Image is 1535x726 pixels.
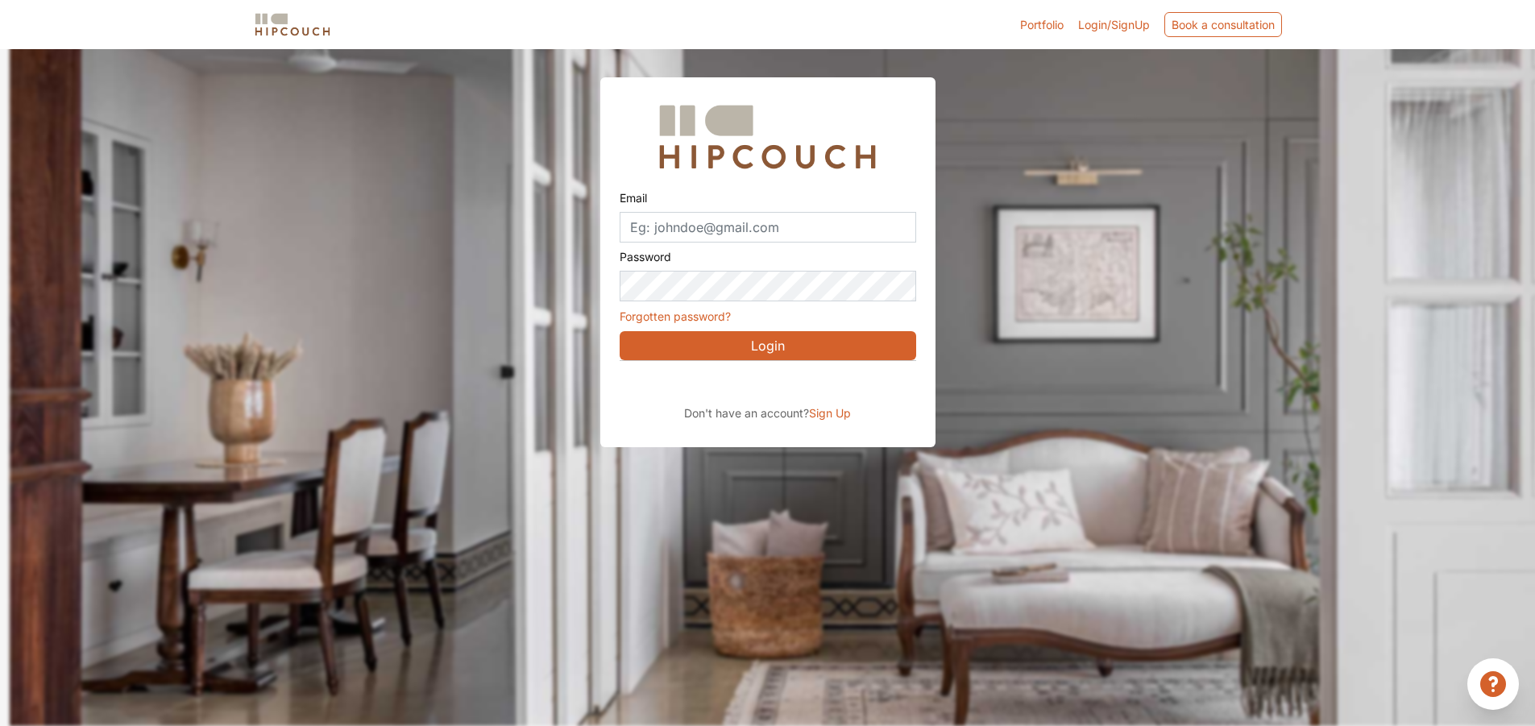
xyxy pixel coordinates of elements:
[620,184,647,212] label: Email
[252,10,333,39] img: logo-horizontal.svg
[252,6,333,43] span: logo-horizontal.svg
[1078,18,1150,31] span: Login/SignUp
[620,212,916,243] input: Eg: johndoe@gmail.com
[1020,16,1064,33] a: Portfolio
[620,243,671,271] label: Password
[809,406,851,420] span: Sign Up
[620,309,731,323] a: Forgotten password?
[620,331,916,360] button: Login
[612,366,923,401] iframe: Sign in with Google Button
[651,97,883,177] img: Hipcouch Logo
[684,406,809,420] span: Don't have an account?
[1164,12,1282,37] div: Book a consultation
